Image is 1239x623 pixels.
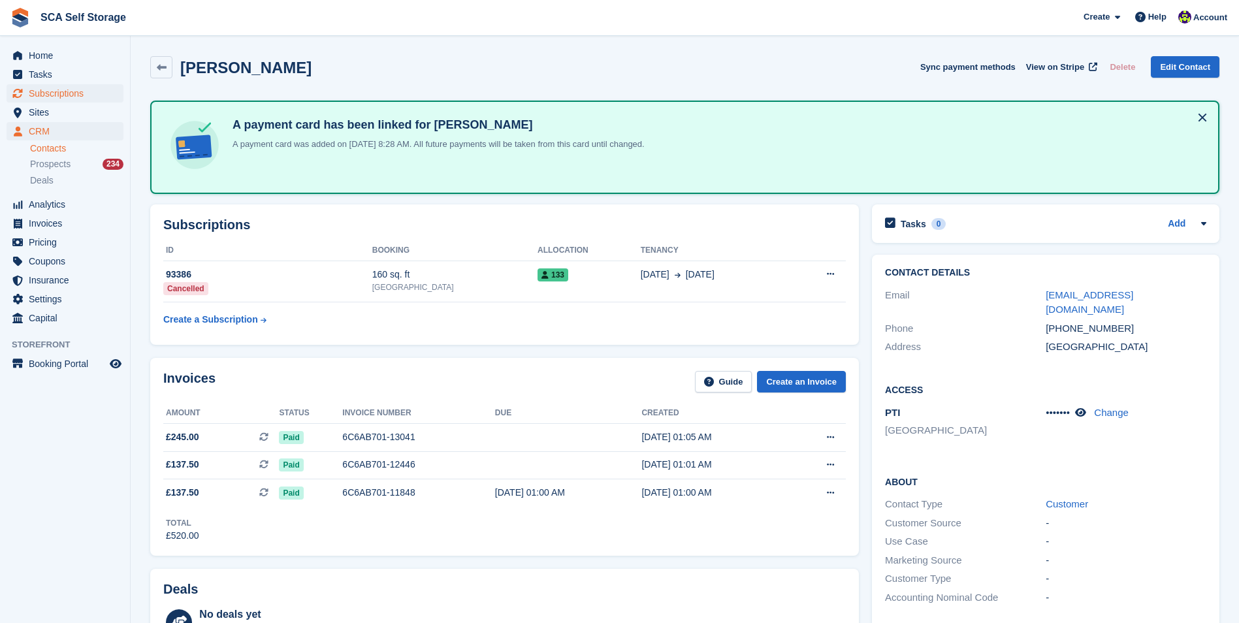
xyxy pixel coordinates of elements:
a: menu [7,252,123,270]
li: [GEOGRAPHIC_DATA] [885,423,1046,438]
a: menu [7,355,123,373]
div: [GEOGRAPHIC_DATA] [372,281,538,293]
h2: Contact Details [885,268,1206,278]
h2: About [885,475,1206,488]
span: Home [29,46,107,65]
a: Add [1168,217,1185,232]
span: [DATE] [641,268,669,281]
div: Use Case [885,534,1046,549]
a: Customer [1046,498,1088,509]
h2: Invoices [163,371,216,392]
span: Capital [29,309,107,327]
span: [DATE] [686,268,715,281]
th: Amount [163,403,279,424]
div: Marketing Source [885,553,1046,568]
span: Invoices [29,214,107,232]
div: 0 [931,218,946,230]
h2: [PERSON_NAME] [180,59,312,76]
span: Paid [279,487,303,500]
div: 160 sq. ft [372,268,538,281]
div: [DATE] 01:05 AM [641,430,788,444]
a: Deals [30,174,123,187]
div: - [1046,571,1206,586]
a: View on Stripe [1021,56,1100,78]
span: Paid [279,431,303,444]
div: Contact Type [885,497,1046,512]
a: SCA Self Storage [35,7,131,28]
span: Prospects [30,158,71,170]
div: [DATE] 01:01 AM [641,458,788,471]
span: Tasks [29,65,107,84]
div: Create a Subscription [163,313,258,327]
img: stora-icon-8386f47178a22dfd0bd8f6a31ec36ba5ce8667c1dd55bd0f319d3a0aa187defe.svg [10,8,30,27]
span: Insurance [29,271,107,289]
h2: Deals [163,582,198,597]
span: Storefront [12,338,130,351]
div: Cancelled [163,282,208,295]
a: menu [7,103,123,121]
th: Status [279,403,342,424]
div: Email [885,288,1046,317]
a: menu [7,122,123,140]
span: Pricing [29,233,107,251]
span: Sites [29,103,107,121]
a: menu [7,84,123,103]
div: Accounting Nominal Code [885,590,1046,605]
h4: A payment card has been linked for [PERSON_NAME] [227,118,645,133]
span: Subscriptions [29,84,107,103]
div: - [1046,553,1206,568]
img: card-linked-ebf98d0992dc2aeb22e95c0e3c79077019eb2392cfd83c6a337811c24bc77127.svg [167,118,222,172]
a: [EMAIL_ADDRESS][DOMAIN_NAME] [1046,289,1133,315]
div: [DATE] 01:00 AM [641,486,788,500]
div: Customer Type [885,571,1046,586]
button: Delete [1104,56,1140,78]
th: Due [495,403,642,424]
button: Sync payment methods [920,56,1016,78]
div: - [1046,516,1206,531]
div: Total [166,517,199,529]
span: Coupons [29,252,107,270]
div: [PHONE_NUMBER] [1046,321,1206,336]
a: menu [7,65,123,84]
a: Contacts [30,142,123,155]
span: PTI [885,407,900,418]
div: - [1046,590,1206,605]
span: Booking Portal [29,355,107,373]
div: Phone [885,321,1046,336]
div: [DATE] 01:00 AM [495,486,642,500]
div: 6C6AB701-11848 [342,486,494,500]
a: menu [7,233,123,251]
span: £137.50 [166,458,199,471]
a: menu [7,309,123,327]
span: Account [1193,11,1227,24]
span: £137.50 [166,486,199,500]
th: Tenancy [641,240,790,261]
th: Booking [372,240,538,261]
th: Created [641,403,788,424]
th: ID [163,240,372,261]
span: Help [1148,10,1167,24]
a: Create a Subscription [163,308,266,332]
a: menu [7,195,123,214]
span: CRM [29,122,107,140]
a: Change [1094,407,1129,418]
a: menu [7,46,123,65]
div: No deals yet [199,607,473,622]
div: Customer Source [885,516,1046,531]
a: Preview store [108,356,123,372]
a: menu [7,290,123,308]
div: 6C6AB701-12446 [342,458,494,471]
div: 93386 [163,268,372,281]
span: £245.00 [166,430,199,444]
span: Create [1084,10,1110,24]
h2: Tasks [901,218,926,230]
a: Guide [695,371,752,392]
th: Invoice number [342,403,494,424]
p: A payment card was added on [DATE] 8:28 AM. All future payments will be taken from this card unti... [227,138,645,151]
span: View on Stripe [1026,61,1084,74]
h2: Access [885,383,1206,396]
span: ••••••• [1046,407,1070,418]
div: £520.00 [166,529,199,543]
th: Allocation [538,240,641,261]
img: Thomas Webb [1178,10,1191,24]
